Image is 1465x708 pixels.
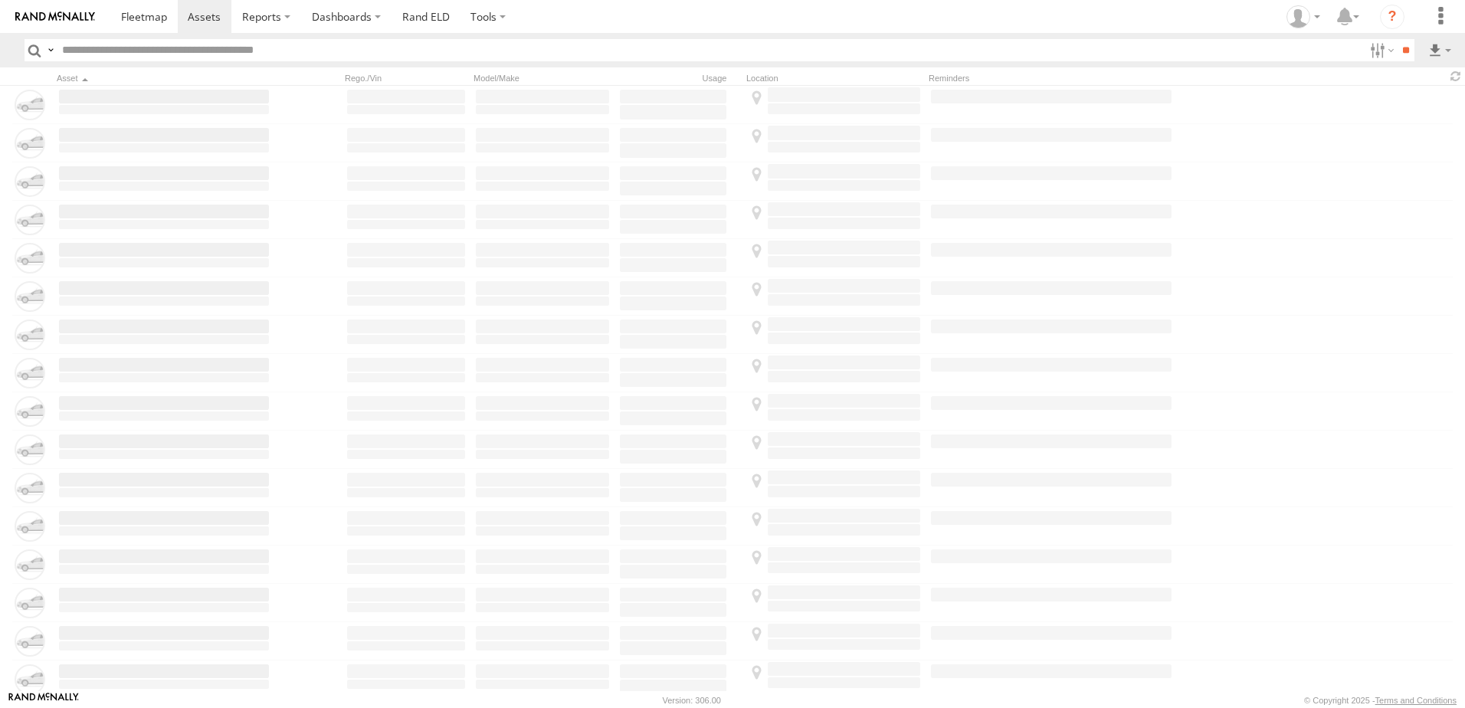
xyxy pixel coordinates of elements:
[1281,5,1326,28] div: Tim Zylstra
[474,73,611,84] div: Model/Make
[929,73,1174,84] div: Reminders
[15,11,95,22] img: rand-logo.svg
[1364,39,1397,61] label: Search Filter Options
[345,73,467,84] div: Rego./Vin
[1375,696,1457,705] a: Terms and Conditions
[1380,5,1404,29] i: ?
[8,693,79,708] a: Visit our Website
[1447,69,1465,84] span: Refresh
[1427,39,1453,61] label: Export results as...
[44,39,57,61] label: Search Query
[663,696,721,705] div: Version: 306.00
[618,73,740,84] div: Usage
[57,73,271,84] div: Click to Sort
[1304,696,1457,705] div: © Copyright 2025 -
[746,73,923,84] div: Location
